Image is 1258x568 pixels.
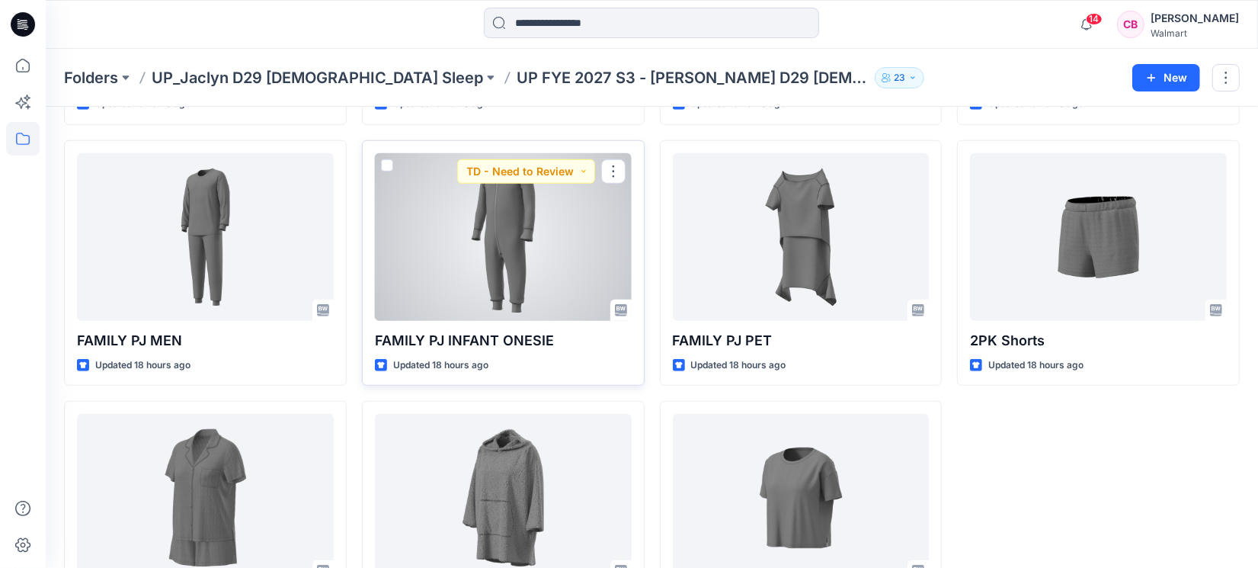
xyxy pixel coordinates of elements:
a: UP_Jaclyn D29 [DEMOGRAPHIC_DATA] Sleep [152,67,483,88]
a: Folders [64,67,118,88]
button: New [1132,64,1200,91]
p: Updated 18 hours ago [95,358,190,374]
p: 2PK Shorts [970,330,1227,351]
a: FAMILY PJ MEN [77,153,334,321]
div: Walmart [1151,27,1239,39]
p: 23 [894,69,905,86]
span: 14 [1086,13,1103,25]
p: Updated 18 hours ago [393,358,488,374]
p: FAMILY PJ PET [673,330,930,351]
a: FAMILY PJ PET [673,153,930,321]
button: 23 [875,67,924,88]
p: Updated 18 hours ago [988,358,1084,374]
div: [PERSON_NAME] [1151,9,1239,27]
p: FAMILY PJ MEN [77,330,334,351]
p: FAMILY PJ INFANT ONESIE [375,330,632,351]
a: 2PK Shorts [970,153,1227,321]
p: Updated 18 hours ago [691,358,786,374]
p: UP FYE 2027 S3 - [PERSON_NAME] D29 [DEMOGRAPHIC_DATA] Sleepwear [517,67,869,88]
a: FAMILY PJ INFANT ONESIE [375,153,632,321]
div: CB [1117,11,1144,38]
